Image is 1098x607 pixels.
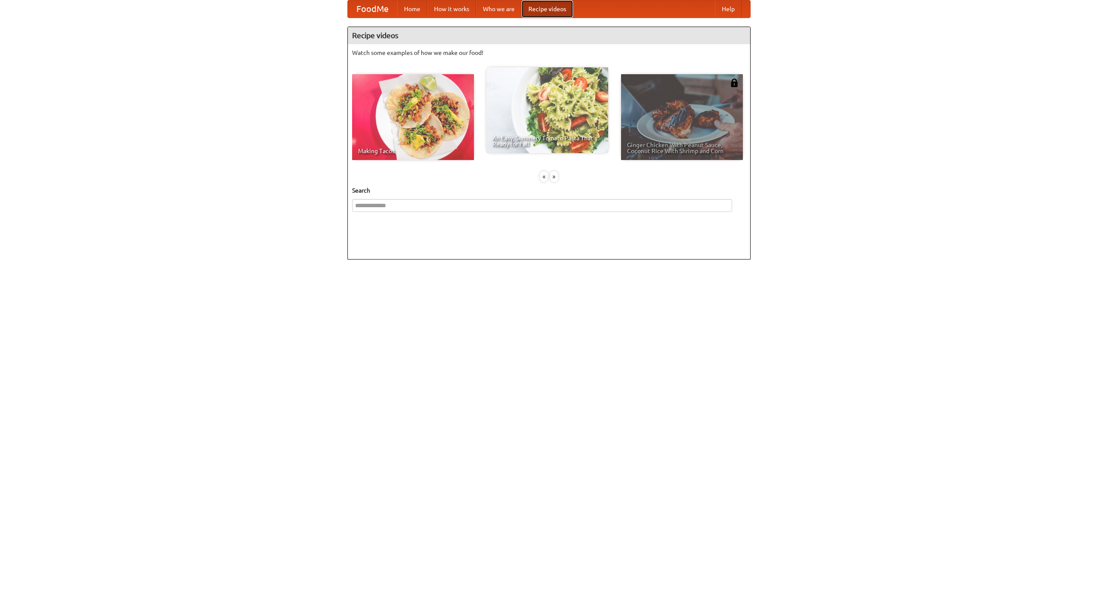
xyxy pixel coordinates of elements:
div: » [550,171,558,182]
a: Home [397,0,427,18]
span: An Easy, Summery Tomato Pasta That's Ready for Fall [492,135,602,147]
h5: Search [352,186,746,195]
div: « [540,171,548,182]
p: Watch some examples of how we make our food! [352,48,746,57]
img: 483408.png [730,79,739,87]
a: An Easy, Summery Tomato Pasta That's Ready for Fall [486,67,608,153]
span: Making Tacos [358,148,468,154]
a: Recipe videos [522,0,573,18]
a: How it works [427,0,476,18]
a: Making Tacos [352,74,474,160]
h4: Recipe videos [348,27,750,44]
a: Help [715,0,742,18]
a: FoodMe [348,0,397,18]
a: Who we are [476,0,522,18]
